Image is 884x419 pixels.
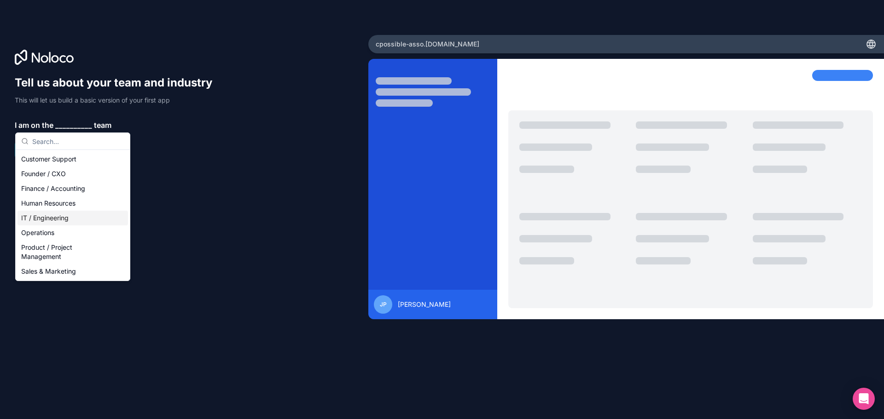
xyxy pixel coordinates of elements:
div: Suggestions [16,150,130,281]
span: team [94,120,111,131]
div: IT / Engineering [17,211,128,225]
div: Sales & Marketing [17,264,128,279]
p: This will let us build a basic version of your first app [15,96,221,105]
span: __________ [55,120,92,131]
span: cpossible-asso .[DOMAIN_NAME] [376,40,479,49]
div: Open Intercom Messenger [853,388,875,410]
div: Finance / Accounting [17,181,128,196]
span: [PERSON_NAME] [398,300,451,309]
h1: Tell us about your team and industry [15,75,221,90]
div: Founder / CXO [17,166,128,181]
div: Product / Project Management [17,240,128,264]
span: I am on the [15,120,53,131]
div: Human Resources [17,196,128,211]
div: Operations [17,225,128,240]
span: jP [380,301,387,308]
div: Customer Support [17,152,128,166]
input: Search... [32,133,124,149]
